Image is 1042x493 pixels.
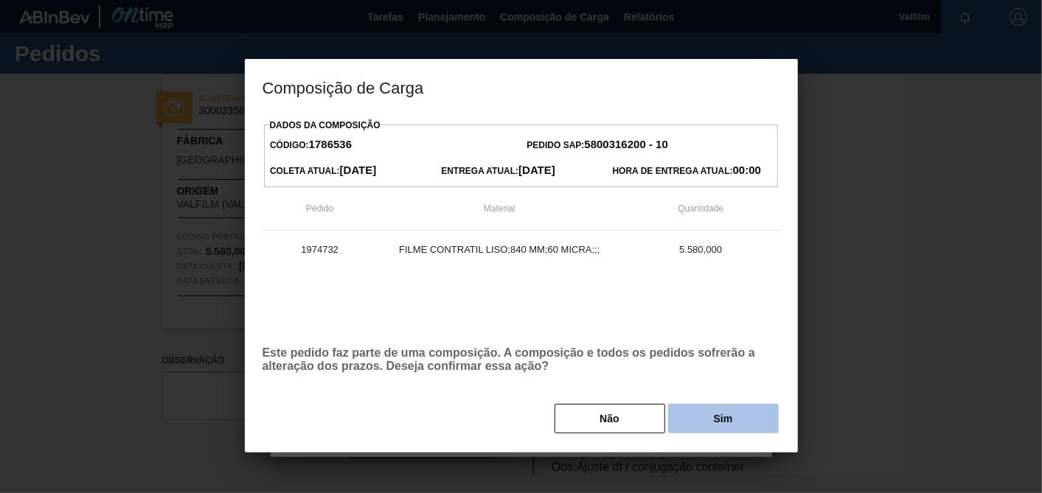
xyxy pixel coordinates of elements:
[484,203,515,214] span: Material
[263,231,378,268] td: 1974732
[733,164,761,176] strong: 00:00
[668,404,779,433] button: Sim
[306,203,333,214] span: Pedido
[270,140,352,150] span: Código:
[678,203,723,214] span: Quantidade
[378,231,622,268] td: FILME CONTRATIL LISO;840 MM;60 MICRA;;;
[270,120,381,130] label: Dados da Composição
[527,140,668,150] span: Pedido SAP:
[309,138,352,150] strong: 1786536
[441,166,555,176] span: Entrega Atual:
[270,166,376,176] span: Coleta Atual:
[622,231,780,268] td: 5.580,000
[245,59,798,115] h3: Composição de Carga
[585,138,668,150] strong: 5800316200 - 10
[518,164,555,176] strong: [DATE]
[613,166,761,176] span: Hora de Entrega Atual:
[555,404,665,433] button: Não
[263,346,780,373] p: Este pedido faz parte de uma composição. A composição e todos os pedidos sofrerão a alteração dos...
[340,164,377,176] strong: [DATE]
